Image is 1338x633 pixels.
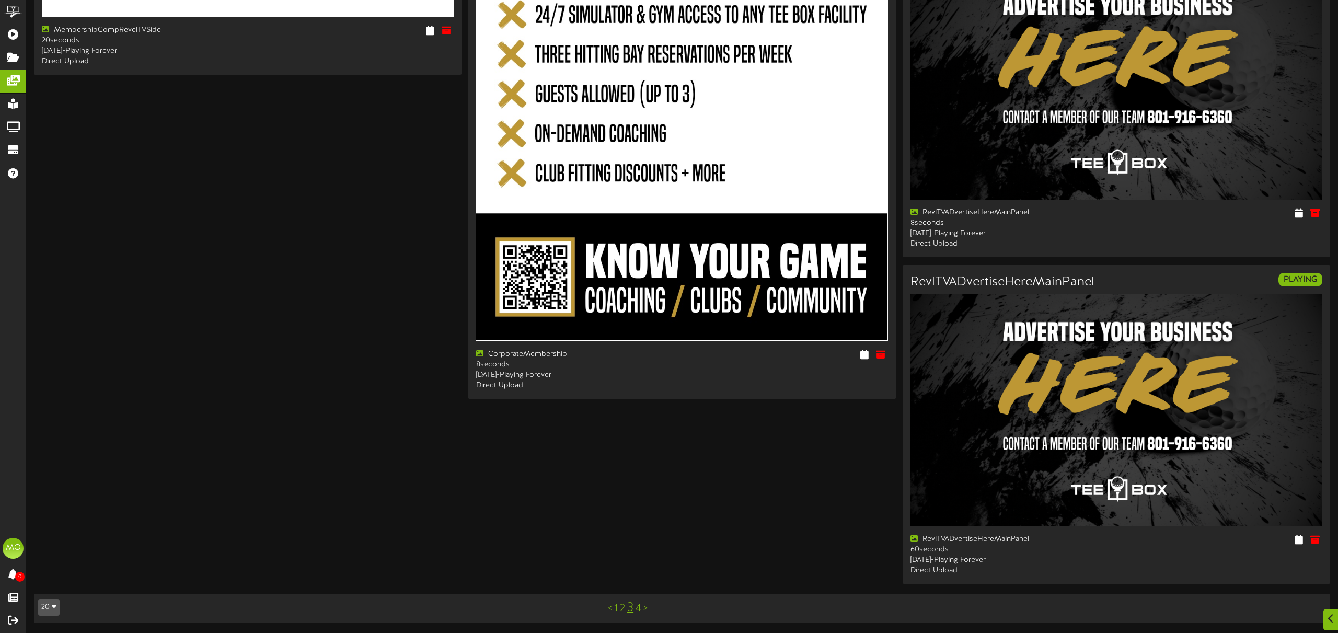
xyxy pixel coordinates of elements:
[620,603,625,614] a: 2
[42,56,240,67] div: Direct Upload
[627,601,633,615] a: 3
[608,603,612,614] a: <
[910,294,1322,526] img: 74138d62-2b7a-46da-b468-8b8a06fb577c.png
[636,603,641,614] a: 4
[910,555,1109,566] div: [DATE] - Playing Forever
[476,370,674,381] div: [DATE] - Playing Forever
[614,603,618,614] a: 1
[476,381,674,391] div: Direct Upload
[910,534,1109,545] div: RevlTVADvertiseHereMainPanel
[910,566,1109,576] div: Direct Upload
[42,25,240,36] div: MembershipCompRevelTVSide
[1284,275,1317,284] strong: PLAYING
[910,208,1109,218] div: RevlTVADvertiseHereMainPanel
[476,349,674,360] div: CorporateMembership
[910,275,1094,289] h3: RevlTVADvertiseHereMainPanel
[643,603,648,614] a: >
[476,360,674,370] div: 8 seconds
[42,46,240,56] div: [DATE] - Playing Forever
[910,218,1109,228] div: 8 seconds
[38,599,60,616] button: 20
[910,228,1109,239] div: [DATE] - Playing Forever
[3,538,24,559] div: MO
[910,545,1109,555] div: 60 seconds
[15,572,25,582] span: 0
[910,239,1109,249] div: Direct Upload
[42,36,240,46] div: 20 seconds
